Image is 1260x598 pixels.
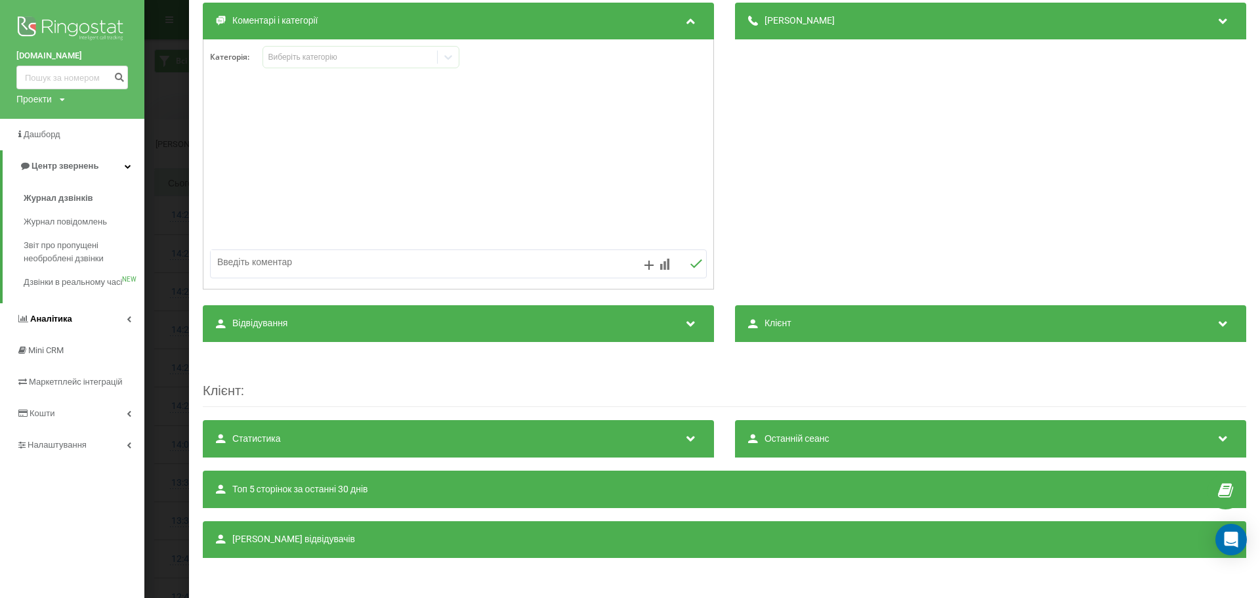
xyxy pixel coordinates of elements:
div: Open Intercom Messenger [1215,524,1247,555]
span: Аналiтика [30,314,72,324]
span: [PERSON_NAME] [765,14,835,28]
a: [DOMAIN_NAME] [16,49,128,62]
span: Mini CRM [28,345,64,355]
span: Звіт про пропущені необроблені дзвінки [24,239,138,265]
span: Дзвінки в реальному часі [24,276,122,289]
span: Журнал повідомлень [24,215,107,228]
img: Ringostat logo [16,13,128,46]
div: Проекти [16,93,52,106]
a: Журнал повідомлень [24,210,144,234]
span: Налаштування [28,440,87,450]
span: Маркетплейс інтеграцій [29,377,123,387]
span: Відвідування [232,317,287,330]
a: Звіт про пропущені необроблені дзвінки [24,234,144,270]
span: Коментарі і категорії [232,14,318,28]
a: Журнал дзвінків [24,186,144,210]
span: [PERSON_NAME] відвідувачів [232,533,355,546]
span: Центр звернень [31,161,98,171]
span: Статистика [232,433,281,446]
input: Пошук за номером [16,66,128,89]
h4: Категорія : [210,53,262,62]
div: Виберіть категорію [268,52,432,62]
span: Клієнт [203,383,241,398]
span: Журнал дзвінків [24,192,93,205]
span: Кошти [30,408,54,418]
div: : [203,355,1246,407]
span: Останній сеанс [765,433,829,446]
a: Дзвінки в реальному часіNEW [24,270,144,294]
span: Дашборд [24,129,60,139]
span: Клієнт [765,317,791,330]
span: Топ 5 сторінок за останні 30 днів [232,483,367,496]
a: Центр звернень [3,150,144,182]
